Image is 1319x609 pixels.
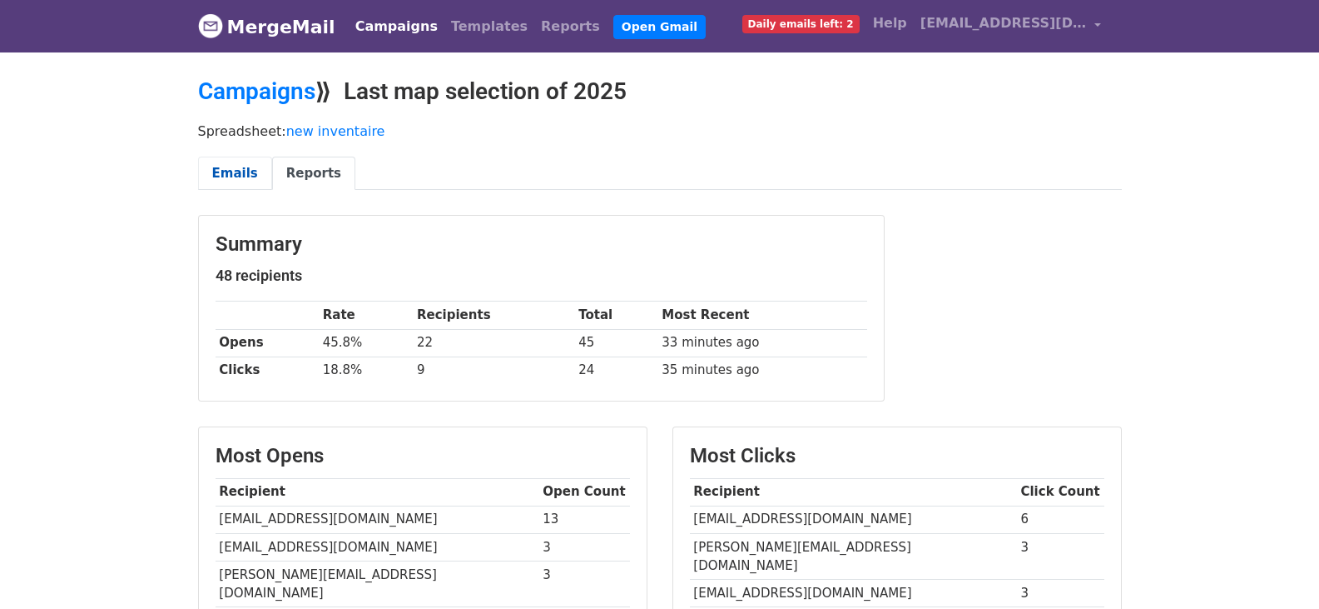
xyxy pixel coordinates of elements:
h3: Most Clicks [690,444,1104,468]
th: Recipient [690,478,1017,506]
td: 33 minutes ago [658,329,867,357]
td: 3 [1017,580,1104,607]
td: 3 [539,533,630,561]
td: [PERSON_NAME][EMAIL_ADDRESS][DOMAIN_NAME] [690,533,1017,580]
div: Widget de chat [1236,529,1319,609]
td: 45.8% [319,329,413,357]
a: Reports [272,157,355,191]
td: [EMAIL_ADDRESS][DOMAIN_NAME] [216,506,539,533]
td: 13 [539,506,630,533]
span: [EMAIL_ADDRESS][DOMAIN_NAME] [920,13,1087,33]
a: Help [866,7,914,40]
h5: 48 recipients [216,267,867,285]
p: Spreadsheet: [198,122,1122,140]
td: 18.8% [319,357,413,384]
iframe: Chat Widget [1236,529,1319,609]
a: Campaigns [349,10,444,43]
a: Templates [444,10,534,43]
a: MergeMail [198,9,335,44]
th: Recipients [413,302,574,329]
td: 9 [413,357,574,384]
th: Recipient [216,478,539,506]
a: [EMAIL_ADDRESS][DOMAIN_NAME] [914,7,1108,46]
th: Rate [319,302,413,329]
td: 6 [1017,506,1104,533]
span: Daily emails left: 2 [742,15,860,33]
th: Opens [216,329,319,357]
td: 35 minutes ago [658,357,867,384]
h3: Most Opens [216,444,630,468]
th: Click Count [1017,478,1104,506]
th: Clicks [216,357,319,384]
a: Campaigns [198,77,315,105]
td: 3 [539,561,630,607]
a: Reports [534,10,607,43]
td: 22 [413,329,574,357]
td: 24 [574,357,657,384]
td: [PERSON_NAME][EMAIL_ADDRESS][DOMAIN_NAME] [216,561,539,607]
td: 45 [574,329,657,357]
a: Daily emails left: 2 [736,7,866,40]
a: new inventaire [286,123,385,139]
td: [EMAIL_ADDRESS][DOMAIN_NAME] [216,533,539,561]
h2: ⟫ Last map selection of 2025 [198,77,1122,106]
td: [EMAIL_ADDRESS][DOMAIN_NAME] [690,506,1017,533]
td: 3 [1017,533,1104,580]
h3: Summary [216,232,867,257]
img: MergeMail logo [198,13,223,38]
a: Open Gmail [613,15,706,39]
th: Open Count [539,478,630,506]
th: Total [574,302,657,329]
th: Most Recent [658,302,867,329]
td: [EMAIL_ADDRESS][DOMAIN_NAME] [690,580,1017,607]
a: Emails [198,157,272,191]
